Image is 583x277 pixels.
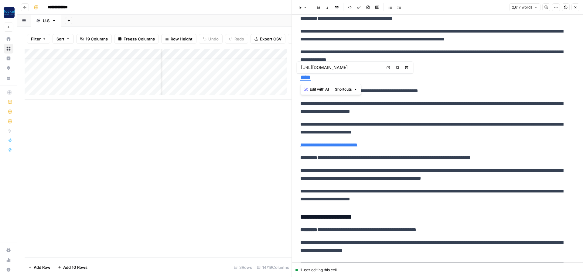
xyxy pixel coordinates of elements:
[31,36,41,42] span: Filter
[31,15,61,27] a: U.S
[4,34,13,44] a: Home
[251,34,285,44] button: Export CSV
[254,262,291,272] div: 14/19 Columns
[4,245,13,255] a: Settings
[4,265,13,275] button: Help + Support
[161,34,196,44] button: Row Height
[310,87,329,92] span: Edit with AI
[231,262,254,272] div: 3 Rows
[171,36,193,42] span: Row Height
[25,262,54,272] button: Add Row
[56,36,64,42] span: Sort
[512,5,532,10] span: 2,617 words
[225,34,248,44] button: Redo
[4,7,15,18] img: Rocket Pilots Logo
[199,34,223,44] button: Undo
[34,264,50,270] span: Add Row
[302,85,331,93] button: Edit with AI
[53,34,74,44] button: Sort
[86,36,108,42] span: 19 Columns
[335,87,352,92] span: Shortcuts
[4,44,13,54] a: Browse
[124,36,155,42] span: Freeze Columns
[208,36,219,42] span: Undo
[260,36,281,42] span: Export CSV
[295,267,579,273] div: 1 user editing this cell
[234,36,244,42] span: Redo
[43,18,49,24] div: U.S
[54,262,91,272] button: Add 10 Rows
[4,5,13,20] button: Workspace: Rocket Pilots
[4,54,13,63] a: Insights
[4,255,13,265] a: Usage
[76,34,112,44] button: 19 Columns
[4,63,13,73] a: Opportunities
[63,264,87,270] span: Add 10 Rows
[509,3,540,11] button: 2,617 words
[114,34,159,44] button: Freeze Columns
[332,85,360,93] button: Shortcuts
[27,34,50,44] button: Filter
[4,73,13,83] a: Your Data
